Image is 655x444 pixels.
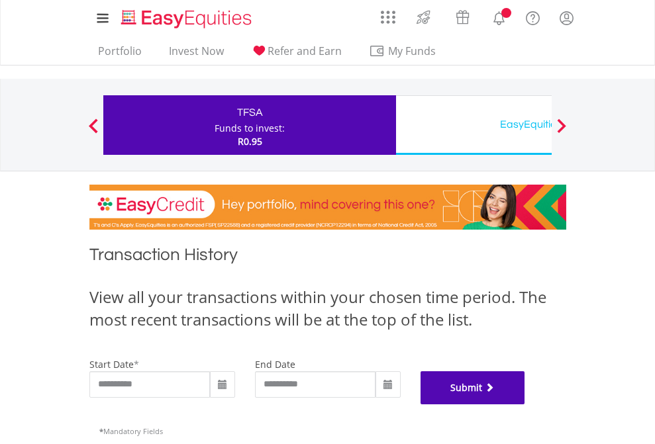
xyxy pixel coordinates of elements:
[164,44,229,65] a: Invest Now
[369,42,456,60] span: My Funds
[111,103,388,122] div: TFSA
[413,7,434,28] img: thrive-v2.svg
[80,125,107,138] button: Previous
[89,358,134,371] label: start date
[89,286,566,332] div: View all your transactions within your chosen time period. The most recent transactions will be a...
[93,44,147,65] a: Portfolio
[99,426,163,436] span: Mandatory Fields
[268,44,342,58] span: Refer and Earn
[89,185,566,230] img: EasyCredit Promotion Banner
[255,358,295,371] label: end date
[215,122,285,135] div: Funds to invest:
[119,8,257,30] img: EasyEquities_Logo.png
[548,125,575,138] button: Next
[482,3,516,30] a: Notifications
[516,3,550,30] a: FAQ's and Support
[381,10,395,24] img: grid-menu-icon.svg
[372,3,404,24] a: AppsGrid
[116,3,257,30] a: Home page
[89,243,566,273] h1: Transaction History
[421,371,525,404] button: Submit
[452,7,474,28] img: vouchers-v2.svg
[443,3,482,28] a: Vouchers
[238,135,262,148] span: R0.95
[550,3,583,32] a: My Profile
[246,44,347,65] a: Refer and Earn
